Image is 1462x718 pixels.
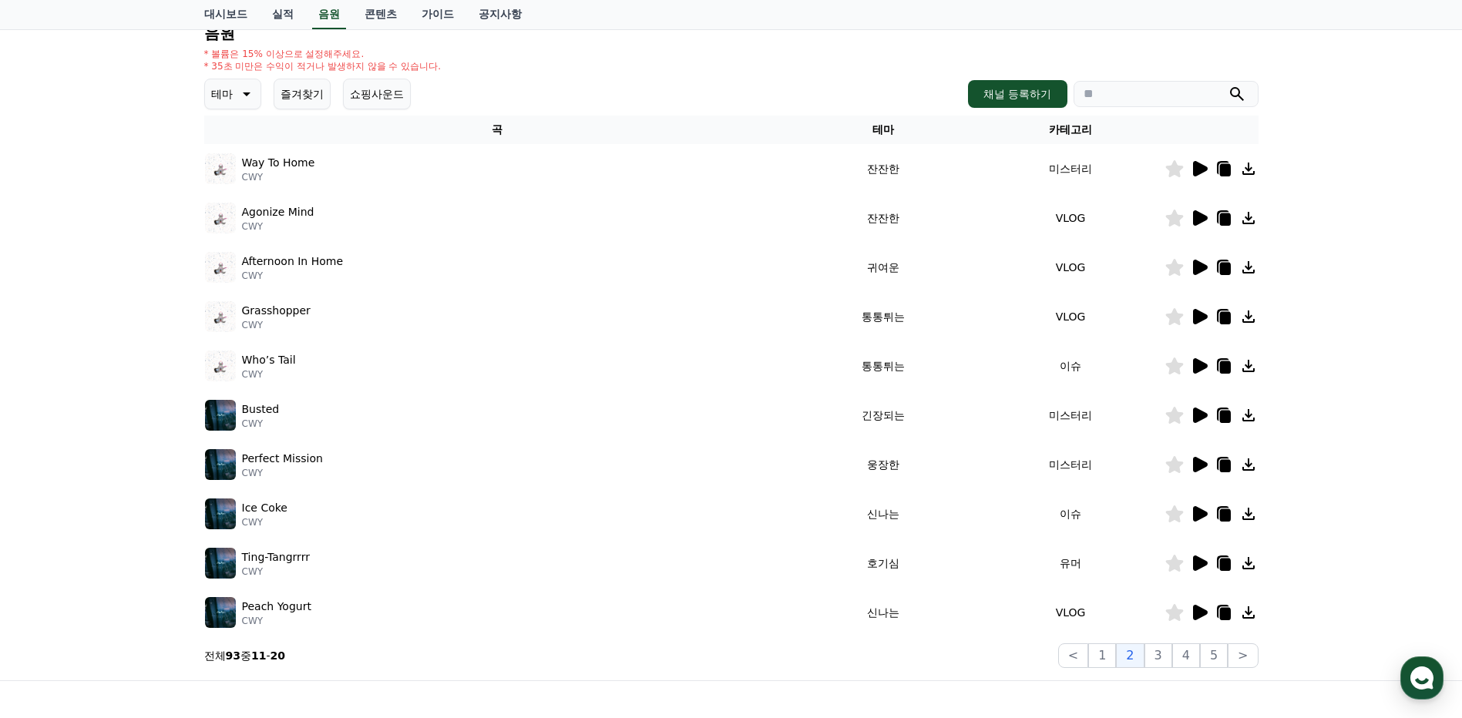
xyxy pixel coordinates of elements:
[242,615,311,627] p: CWY
[790,292,977,341] td: 통통튀는
[205,301,236,332] img: music
[242,418,280,430] p: CWY
[199,488,296,527] a: 설정
[790,243,977,292] td: 귀여운
[1088,643,1116,668] button: 1
[790,440,977,489] td: 웅장한
[242,270,344,282] p: CWY
[205,597,236,628] img: music
[274,79,331,109] button: 즐겨찾기
[343,79,411,109] button: 쇼핑사운드
[1116,643,1144,668] button: 2
[977,538,1165,588] td: 유머
[242,451,323,467] p: Perfect Mission
[211,83,233,105] p: 테마
[205,252,236,283] img: music
[1172,643,1200,668] button: 4
[790,144,977,193] td: 잔잔한
[251,649,266,662] strong: 11
[1144,643,1172,668] button: 3
[242,549,310,565] p: Ting-Tangrrrr
[977,341,1165,391] td: 이슈
[49,512,58,524] span: 홈
[204,116,790,144] th: 곡
[242,599,311,615] p: Peach Yogurt
[205,351,236,381] img: music
[977,391,1165,440] td: 미스터리
[242,253,344,270] p: Afternoon In Home
[977,588,1165,637] td: VLOG
[242,565,310,578] p: CWY
[205,449,236,480] img: music
[1200,643,1228,668] button: 5
[977,440,1165,489] td: 미스터리
[242,516,287,528] p: CWY
[141,512,160,525] span: 대화
[238,512,257,524] span: 설정
[205,400,236,431] img: music
[968,80,1067,108] button: 채널 등록하기
[790,489,977,538] td: 신나는
[242,155,315,171] p: Way To Home
[790,193,977,243] td: 잔잔한
[1058,643,1088,668] button: <
[790,391,977,440] td: 긴장되는
[205,498,236,529] img: music
[977,489,1165,538] td: 이슈
[242,401,280,418] p: Busted
[271,649,285,662] strong: 20
[205,153,236,184] img: music
[977,144,1165,193] td: 미스터리
[204,60,442,72] p: * 35초 미만은 수익이 적거나 발생하지 않을 수 있습니다.
[242,352,296,368] p: Who’s Tail
[242,467,323,479] p: CWY
[977,292,1165,341] td: VLOG
[204,79,261,109] button: 테마
[977,193,1165,243] td: VLOG
[242,368,296,381] p: CWY
[204,25,1259,42] h4: 음원
[205,548,236,579] img: music
[242,303,311,319] p: Grasshopper
[204,648,286,663] p: 전체 중 -
[242,500,287,516] p: Ice Coke
[5,488,102,527] a: 홈
[102,488,199,527] a: 대화
[242,319,311,331] p: CWY
[242,220,314,233] p: CWY
[242,171,315,183] p: CWY
[790,341,977,391] td: 통통튀는
[205,203,236,233] img: music
[790,116,977,144] th: 테마
[977,116,1165,144] th: 카테고리
[204,48,442,60] p: * 볼륨은 15% 이상으로 설정해주세요.
[977,243,1165,292] td: VLOG
[226,649,240,662] strong: 93
[1228,643,1258,668] button: >
[790,538,977,588] td: 호기심
[790,588,977,637] td: 신나는
[242,204,314,220] p: Agonize Mind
